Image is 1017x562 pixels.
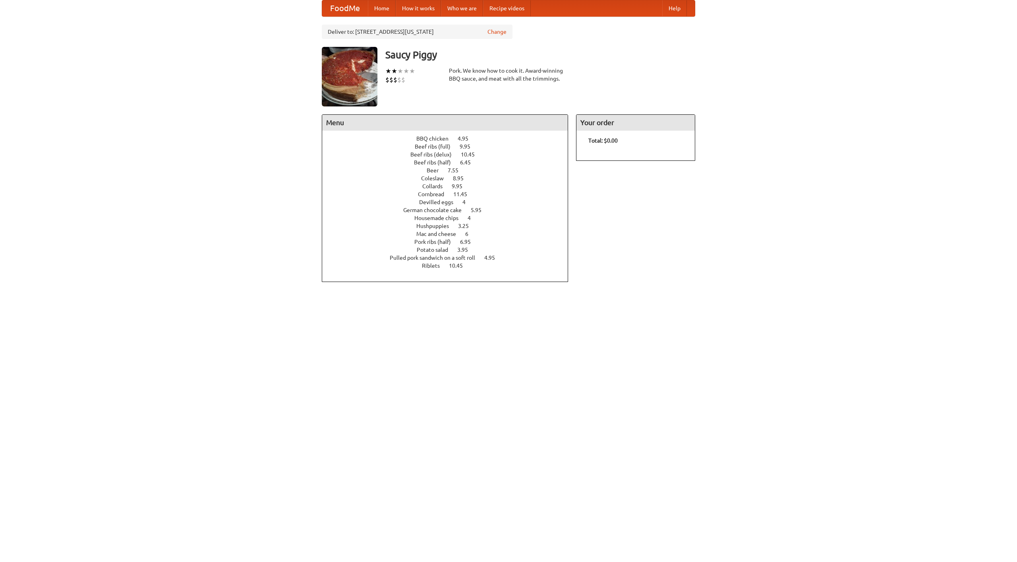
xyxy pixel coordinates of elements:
span: Beer [427,167,447,174]
li: ★ [403,67,409,75]
span: Devilled eggs [419,199,461,205]
span: 10.45 [461,151,483,158]
span: 4.95 [484,255,503,261]
span: Housemade chips [414,215,466,221]
a: Pulled pork sandwich on a soft roll 4.95 [390,255,510,261]
span: 6 [465,231,476,237]
span: 3.25 [458,223,477,229]
span: Pork ribs (half) [414,239,459,245]
b: Total: $0.00 [588,137,618,144]
a: Beef ribs (half) 6.45 [414,159,485,166]
span: 6.45 [460,159,479,166]
img: angular.jpg [322,47,377,106]
span: 4 [462,199,474,205]
li: $ [389,75,393,84]
a: Help [662,0,687,16]
div: Pork. We know how to cook it. Award-winning BBQ sauce, and meat with all the trimmings. [449,67,568,83]
a: Beef ribs (delux) 10.45 [410,151,489,158]
li: $ [385,75,389,84]
a: Recipe videos [483,0,531,16]
li: $ [397,75,401,84]
li: ★ [397,67,403,75]
span: Collards [422,183,450,189]
a: Housemade chips 4 [414,215,485,221]
a: Home [368,0,396,16]
span: Mac and cheese [416,231,464,237]
a: How it works [396,0,441,16]
span: 8.95 [453,175,472,182]
a: BBQ chicken 4.95 [416,135,483,142]
a: FoodMe [322,0,368,16]
a: Potato salad 3.95 [417,247,483,253]
a: Devilled eggs 4 [419,199,480,205]
li: ★ [385,67,391,75]
span: BBQ chicken [416,135,456,142]
a: Mac and cheese 6 [416,231,483,237]
span: 4 [468,215,479,221]
li: ★ [391,67,397,75]
li: ★ [409,67,415,75]
a: Beer 7.55 [427,167,473,174]
span: 6.95 [460,239,479,245]
h3: Saucy Piggy [385,47,695,63]
li: $ [393,75,397,84]
a: Beef ribs (full) 9.95 [415,143,485,150]
h4: Your order [576,115,695,131]
span: 9.95 [452,183,470,189]
h4: Menu [322,115,568,131]
a: Cornbread 11.45 [418,191,482,197]
span: 5.95 [471,207,489,213]
span: Riblets [422,263,448,269]
a: Who we are [441,0,483,16]
span: Potato salad [417,247,456,253]
span: Hushpuppies [416,223,457,229]
span: 3.95 [457,247,476,253]
span: 9.95 [460,143,478,150]
li: $ [401,75,405,84]
a: Hushpuppies 3.25 [416,223,483,229]
span: 10.45 [449,263,471,269]
a: Pork ribs (half) 6.95 [414,239,485,245]
a: Riblets 10.45 [422,263,478,269]
span: Beef ribs (delux) [410,151,460,158]
span: Cornbread [418,191,452,197]
a: German chocolate cake 5.95 [403,207,496,213]
div: Deliver to: [STREET_ADDRESS][US_STATE] [322,25,512,39]
span: Beef ribs (half) [414,159,459,166]
span: Coleslaw [421,175,452,182]
a: Change [487,28,507,36]
span: Pulled pork sandwich on a soft roll [390,255,483,261]
a: Coleslaw 8.95 [421,175,478,182]
span: 4.95 [458,135,476,142]
a: Collards 9.95 [422,183,477,189]
span: German chocolate cake [403,207,470,213]
span: 7.55 [448,167,466,174]
span: Beef ribs (full) [415,143,458,150]
span: 11.45 [453,191,475,197]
